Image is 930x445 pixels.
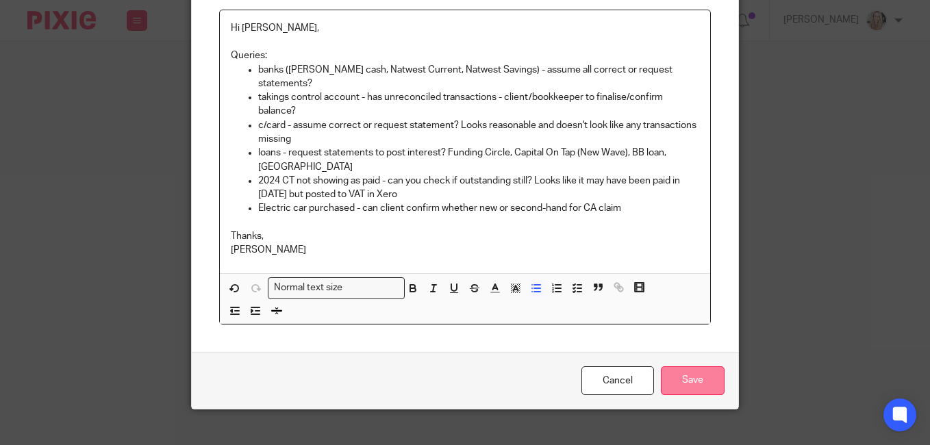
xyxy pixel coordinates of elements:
[581,366,654,396] a: Cancel
[258,174,699,202] p: 2024 CT not showing as paid - can you check if outstanding still? Looks like it may have been pai...
[271,281,346,295] span: Normal text size
[258,118,699,147] p: c/card - assume correct or request statement? Looks reasonable and doesn't look like any transact...
[231,243,699,257] p: [PERSON_NAME]
[347,281,397,295] input: Search for option
[231,49,699,62] p: Queries:
[258,90,699,118] p: takings control account - has unreconciled transactions - client/bookkeeper to finalise/confirm b...
[231,229,699,243] p: Thanks,
[231,21,699,35] p: Hi [PERSON_NAME],
[661,366,725,396] input: Save
[268,277,405,298] div: Search for option
[258,63,699,91] p: banks ([PERSON_NAME] cash, Natwest Current, Natwest Savings) - assume all correct or request stat...
[258,146,699,174] p: loans - request statements to post interest? Funding Circle, Capital On Tap (New Wave), BB loan, ...
[258,201,699,215] p: Electric car purchased - can client confirm whether new or second-hand for CA claim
